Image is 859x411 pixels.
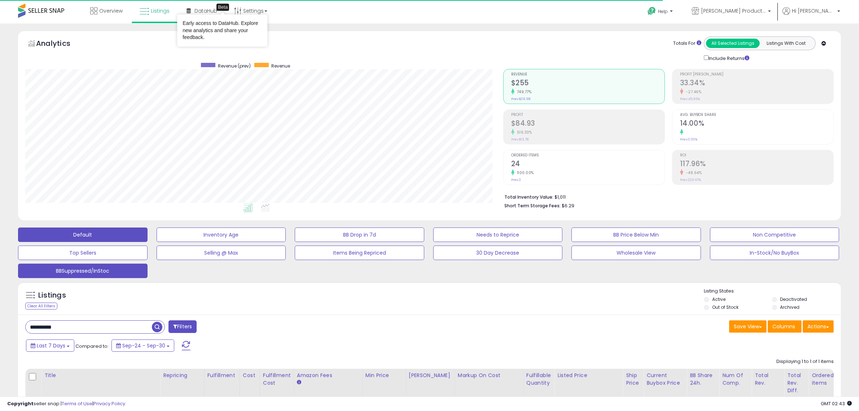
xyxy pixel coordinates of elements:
li: $1,011 [504,192,828,201]
button: Actions [803,320,834,333]
button: Top Sellers [18,246,148,260]
small: Prev: 229.67% [680,178,701,182]
small: -27.46% [683,89,702,95]
a: Privacy Policy [93,400,125,407]
div: Fulfillment [207,372,237,379]
div: Title [44,372,157,379]
button: Items Being Repriced [295,246,424,260]
button: Default [18,228,148,242]
div: Repricing [163,372,201,379]
div: Fulfillment Cost [263,372,291,387]
button: Sep-24 - Sep-30 [111,339,174,352]
span: Profit [PERSON_NAME] [680,73,833,77]
small: 1100.00% [514,170,534,176]
span: Ordered Items [511,153,665,157]
button: All Selected Listings [706,39,760,48]
button: Filters [168,320,197,333]
div: Listed Price [557,372,620,379]
button: Needs to Reprice [433,228,563,242]
span: ROI [680,153,833,157]
a: Hi [PERSON_NAME] [783,7,840,23]
button: Listings With Cost [759,39,813,48]
span: 2025-10-8 02:43 GMT [821,400,852,407]
div: Ship Price [626,372,640,387]
button: BBSuppressed/InStoc [18,264,148,278]
th: The percentage added to the cost of goods (COGS) that forms the calculator for Min & Max prices. [455,369,523,397]
a: Help [642,1,680,23]
small: Prev: 45.96% [680,97,700,101]
div: Include Returns [698,54,758,62]
div: [PERSON_NAME] [409,372,452,379]
div: seller snap | | [7,401,125,407]
i: Get Help [647,7,656,16]
span: $6.29 [562,202,574,209]
button: Non Competitive [710,228,840,242]
div: Num of Comp. [722,372,749,387]
small: Prev: 0.00% [680,137,697,142]
small: Prev: 2 [511,178,521,182]
h5: Analytics [36,38,84,50]
div: Current Buybox Price [647,372,684,387]
button: Columns [768,320,802,333]
small: Amazon Fees. [297,379,301,386]
button: Last 7 Days [26,339,74,352]
div: Clear All Filters [25,303,57,310]
span: Revenue (prev) [218,63,251,69]
span: Compared to: [75,343,109,350]
div: Fulfillable Quantity [526,372,551,387]
small: 749.77% [514,89,532,95]
div: Min Price [365,372,403,379]
b: Total Inventory Value: [504,194,553,200]
span: Columns [772,323,795,330]
span: Help [658,8,668,14]
div: Displaying 1 to 1 of 1 items [776,358,834,365]
button: Save View [729,320,767,333]
small: 516.33% [514,130,532,135]
h2: 14.00% [680,119,833,129]
span: Revenue [271,63,290,69]
button: BB Price Below Min [571,228,701,242]
button: Selling @ Max [157,246,286,260]
div: Early access to DataHub. Explore new analytics and share your feedback. [183,20,262,41]
span: Overview [99,7,123,14]
div: Total Rev. Diff. [787,372,806,394]
label: Archived [780,304,800,310]
span: Sep-24 - Sep-30 [122,342,165,349]
h2: $84.93 [511,119,665,129]
div: Totals For [673,40,701,47]
a: Terms of Use [62,400,92,407]
label: Deactivated [780,296,807,302]
div: Ordered Items [812,372,838,387]
button: BB Drop in 7d [295,228,424,242]
div: BB Share 24h. [690,372,716,387]
small: -48.64% [683,170,702,176]
span: Hi [PERSON_NAME] [792,7,835,14]
span: [PERSON_NAME] Products LLC [701,7,766,14]
button: 30 Day Decrease [433,246,563,260]
div: Cost [243,372,257,379]
small: Prev: $29.98 [511,97,530,101]
div: Total Rev. [755,372,781,387]
h2: 117.96% [680,160,833,169]
button: Inventory Age [157,228,286,242]
h2: 33.34% [680,79,833,88]
span: Profit [511,113,665,117]
h2: $255 [511,79,665,88]
small: Prev: $13.78 [511,137,529,142]
h5: Listings [38,290,66,300]
strong: Copyright [7,400,34,407]
span: Listings [151,7,170,14]
p: Listing States: [704,288,841,295]
label: Out of Stock [712,304,739,310]
div: Amazon Fees [297,372,359,379]
h2: 24 [511,160,665,169]
span: DataHub [194,7,217,14]
b: Short Term Storage Fees: [504,203,561,209]
span: Revenue [511,73,665,77]
button: In-Stock/No BuyBox [710,246,840,260]
div: Markup on Cost [458,372,520,379]
span: Last 7 Days [37,342,65,349]
span: Avg. Buybox Share [680,113,833,117]
div: Tooltip anchor [216,4,229,11]
button: Wholesale View [571,246,701,260]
